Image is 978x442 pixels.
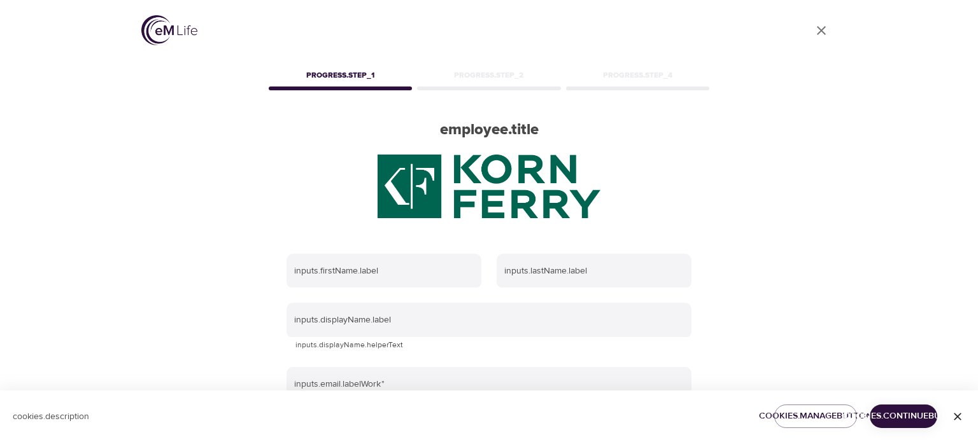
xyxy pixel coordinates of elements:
[870,404,937,428] button: cookies.continueButton
[774,404,857,428] button: cookies.manageButton
[141,15,197,45] img: logo
[806,15,837,46] a: close
[880,408,927,424] span: cookies.continueButton
[378,155,600,218] img: KF%20green%20logo%202.20.2025.png
[784,408,847,424] span: cookies.manageButton
[266,121,712,139] h2: employee.title
[295,339,683,352] p: inputs.displayName.helperText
